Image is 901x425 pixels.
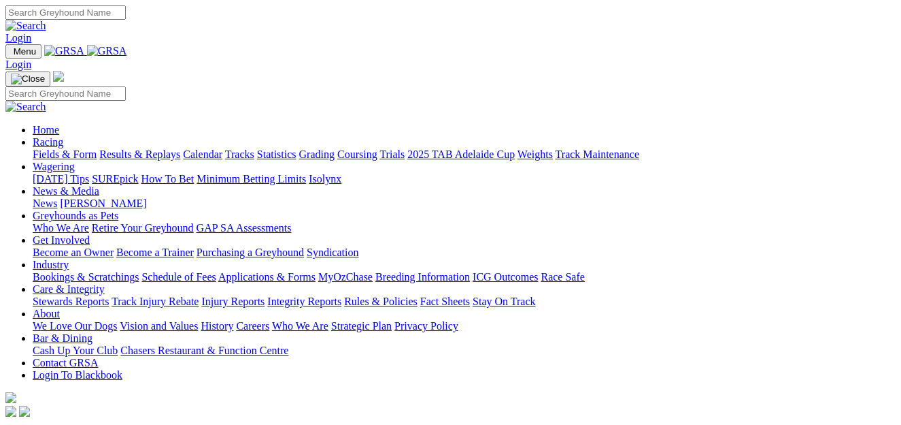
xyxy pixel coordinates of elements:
[92,222,194,234] a: Retire Your Greyhound
[541,271,584,283] a: Race Safe
[5,5,126,20] input: Search
[257,148,296,160] a: Statistics
[33,136,63,148] a: Racing
[5,20,46,32] img: Search
[379,148,405,160] a: Trials
[5,32,31,44] a: Login
[33,271,139,283] a: Bookings & Scratchings
[33,124,59,136] a: Home
[112,296,199,307] a: Track Injury Rebate
[33,345,896,357] div: Bar & Dining
[473,296,535,307] a: Stay On Track
[33,320,117,332] a: We Love Our Dogs
[33,296,109,307] a: Stewards Reports
[5,44,41,59] button: Toggle navigation
[33,234,90,246] a: Get Involved
[92,173,138,185] a: SUREpick
[307,247,358,258] a: Syndication
[116,247,194,258] a: Become a Trainer
[141,271,216,283] a: Schedule of Fees
[33,369,122,381] a: Login To Blackbook
[267,296,341,307] a: Integrity Reports
[197,173,306,185] a: Minimum Betting Limits
[407,148,515,160] a: 2025 TAB Adelaide Cup
[517,148,553,160] a: Weights
[33,222,89,234] a: Who We Are
[218,271,316,283] a: Applications & Forms
[394,320,458,332] a: Privacy Policy
[14,46,36,57] span: Menu
[5,86,126,101] input: Search
[5,101,46,113] img: Search
[33,283,105,295] a: Care & Integrity
[5,72,50,86] button: Toggle navigation
[33,198,896,210] div: News & Media
[331,320,392,332] a: Strategic Plan
[11,74,45,84] img: Close
[19,406,30,417] img: twitter.svg
[33,247,896,259] div: Get Involved
[197,247,304,258] a: Purchasing a Greyhound
[420,296,470,307] a: Fact Sheets
[44,45,84,57] img: GRSA
[60,198,146,209] a: [PERSON_NAME]
[87,45,127,57] img: GRSA
[33,161,75,172] a: Wagering
[272,320,328,332] a: Who We Are
[33,185,99,197] a: News & Media
[556,148,639,160] a: Track Maintenance
[344,296,418,307] a: Rules & Policies
[236,320,269,332] a: Careers
[33,345,118,356] a: Cash Up Your Club
[5,59,31,70] a: Login
[33,296,896,308] div: Care & Integrity
[33,210,118,221] a: Greyhounds as Pets
[201,320,233,332] a: History
[53,71,64,82] img: logo-grsa-white.png
[473,271,538,283] a: ICG Outcomes
[299,148,335,160] a: Grading
[197,222,292,234] a: GAP SA Assessments
[33,259,69,270] a: Industry
[120,320,198,332] a: Vision and Values
[309,173,341,185] a: Isolynx
[33,271,896,283] div: Industry
[201,296,265,307] a: Injury Reports
[225,148,254,160] a: Tracks
[5,392,16,403] img: logo-grsa-white.png
[183,148,222,160] a: Calendar
[141,173,194,185] a: How To Bet
[375,271,470,283] a: Breeding Information
[99,148,180,160] a: Results & Replays
[33,148,97,160] a: Fields & Form
[33,320,896,332] div: About
[5,406,16,417] img: facebook.svg
[33,357,98,368] a: Contact GRSA
[318,271,373,283] a: MyOzChase
[33,222,896,234] div: Greyhounds as Pets
[120,345,288,356] a: Chasers Restaurant & Function Centre
[33,198,57,209] a: News
[33,247,114,258] a: Become an Owner
[33,148,896,161] div: Racing
[33,173,89,185] a: [DATE] Tips
[33,173,896,185] div: Wagering
[33,332,92,344] a: Bar & Dining
[33,308,60,319] a: About
[337,148,377,160] a: Coursing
